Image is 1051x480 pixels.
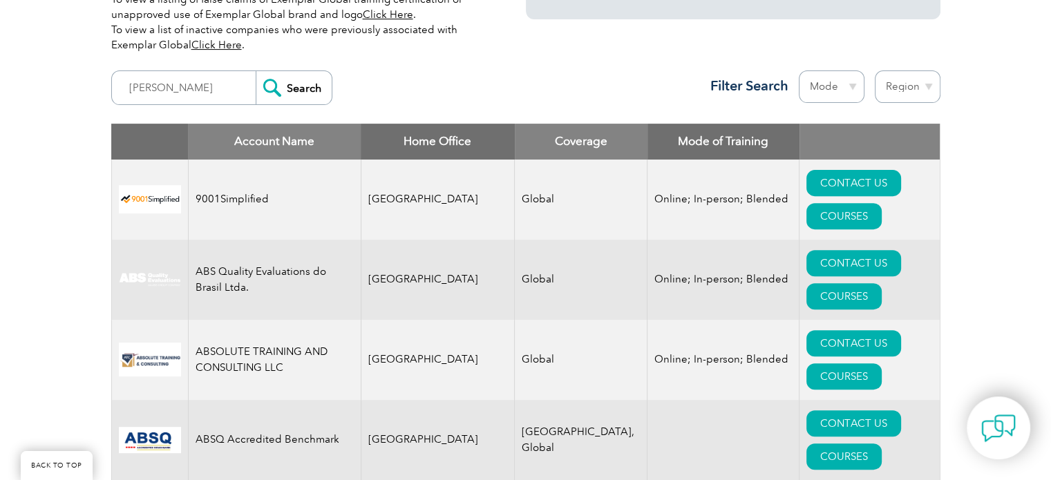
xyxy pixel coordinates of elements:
[515,400,647,480] td: [GEOGRAPHIC_DATA], Global
[647,240,799,320] td: Online; In-person; Blended
[361,160,515,240] td: [GEOGRAPHIC_DATA]
[188,124,361,160] th: Account Name: activate to sort column descending
[647,160,799,240] td: Online; In-person; Blended
[647,320,799,400] td: Online; In-person; Blended
[256,71,332,104] input: Search
[119,427,181,453] img: cc24547b-a6e0-e911-a812-000d3a795b83-logo.png
[806,443,882,470] a: COURSES
[806,330,901,356] a: CONTACT US
[515,240,647,320] td: Global
[188,320,361,400] td: ABSOLUTE TRAINING AND CONSULTING LLC
[361,400,515,480] td: [GEOGRAPHIC_DATA]
[515,320,647,400] td: Global
[806,250,901,276] a: CONTACT US
[363,8,413,21] a: Click Here
[515,124,647,160] th: Coverage: activate to sort column ascending
[981,411,1016,445] img: contact-chat.png
[515,160,647,240] td: Global
[361,320,515,400] td: [GEOGRAPHIC_DATA]
[806,283,882,309] a: COURSES
[188,400,361,480] td: ABSQ Accredited Benchmark
[361,240,515,320] td: [GEOGRAPHIC_DATA]
[806,410,901,436] a: CONTACT US
[799,124,940,160] th: : activate to sort column ascending
[119,272,181,287] img: c92924ac-d9bc-ea11-a814-000d3a79823d-logo.jpg
[119,343,181,376] img: 16e092f6-eadd-ed11-a7c6-00224814fd52-logo.png
[647,124,799,160] th: Mode of Training: activate to sort column ascending
[806,170,901,196] a: CONTACT US
[806,363,882,390] a: COURSES
[188,240,361,320] td: ABS Quality Evaluations do Brasil Ltda.
[702,77,788,95] h3: Filter Search
[119,185,181,213] img: 37c9c059-616f-eb11-a812-002248153038-logo.png
[806,203,882,229] a: COURSES
[188,160,361,240] td: 9001Simplified
[361,124,515,160] th: Home Office: activate to sort column ascending
[21,451,93,480] a: BACK TO TOP
[191,39,242,51] a: Click Here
